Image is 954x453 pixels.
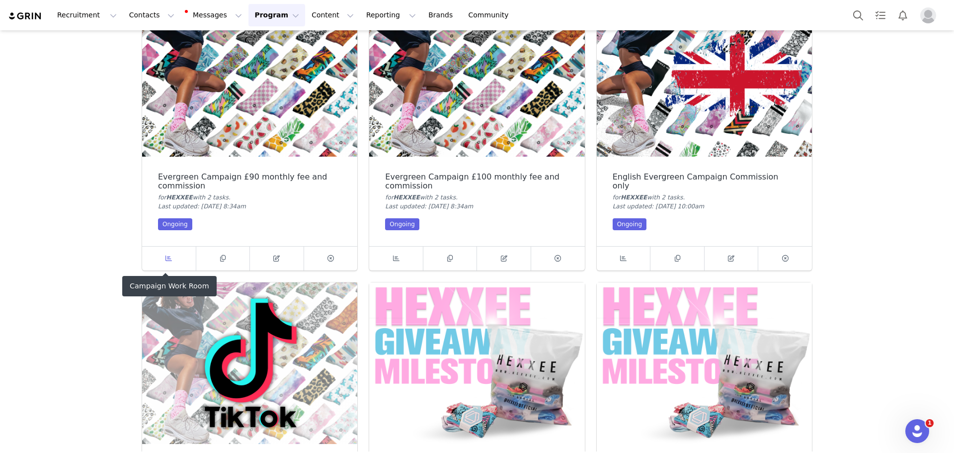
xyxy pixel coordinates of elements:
[892,4,914,26] button: Notifications
[360,4,422,26] button: Reporting
[123,4,180,26] button: Contacts
[453,194,456,201] span: s
[914,7,946,23] button: Profile
[158,193,341,202] div: for with 2 task .
[181,4,248,26] button: Messages
[920,7,936,23] img: placeholder-profile.jpg
[385,193,568,202] div: for with 2 task .
[394,194,420,201] span: HEXXEE
[422,4,462,26] a: Brands
[8,11,43,21] img: grin logo
[905,419,929,443] iframe: Intercom live chat
[166,194,193,201] span: HEXXEE
[870,4,891,26] a: Tasks
[385,218,419,230] div: Ongoing
[680,194,683,201] span: s
[621,194,647,201] span: HEXXEE
[158,218,192,230] div: Ongoing
[926,419,934,427] span: 1
[597,282,812,444] img: Evergreen Campaign Giveaway x6 socks
[248,4,305,26] button: Program
[463,4,519,26] a: Community
[158,202,341,211] div: Last updated: [DATE] 8:34am
[158,173,341,190] div: Evergreen Campaign £90 monthly fee and commission
[385,202,568,211] div: Last updated: [DATE] 8:34am
[613,218,647,230] div: Ongoing
[226,194,229,201] span: s
[122,276,217,296] div: Campaign Work Room
[613,202,796,211] div: Last updated: [DATE] 10:00am
[613,193,796,202] div: for with 2 task .
[51,4,123,26] button: Recruitment
[142,282,357,444] img: Evergreen Campaign Commission only TIKTOK
[369,282,584,444] img: Evergreen Campaign Giveaway x2 socks to 5 winners
[613,173,796,190] div: English Evergreen Campaign Commission only
[306,4,360,26] button: Content
[385,173,568,190] div: Evergreen Campaign £100 monthly fee and commission
[847,4,869,26] button: Search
